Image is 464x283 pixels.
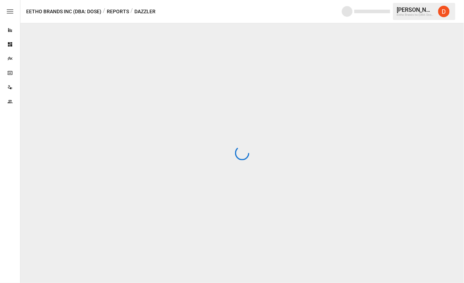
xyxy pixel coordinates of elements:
button: Daley Meistrell [434,1,454,21]
button: Eetho Brands Inc (DBA: Dose) [26,7,101,16]
button: Reports [107,7,129,16]
div: / [130,7,133,16]
div: [PERSON_NAME] [397,6,434,13]
div: Eetho Brands Inc (DBA: Dose) [397,13,434,16]
img: Daley Meistrell [438,6,450,17]
div: / [103,7,105,16]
